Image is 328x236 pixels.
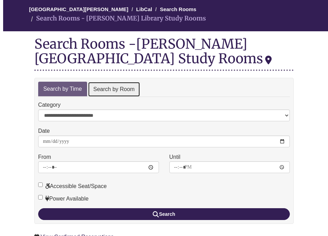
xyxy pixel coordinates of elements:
input: Accessible Seat/Space [38,182,43,187]
a: Search by Time [38,82,87,97]
label: From [38,153,51,162]
label: Until [169,153,180,162]
label: Power Available [38,194,89,203]
label: Date [38,127,50,136]
label: Accessible Seat/Space [38,182,107,191]
div: Search Rooms - [34,36,294,71]
label: Category [38,100,61,109]
a: Search Rooms [160,6,196,12]
a: LibCal [136,6,152,12]
div: [PERSON_NAME][GEOGRAPHIC_DATA] Study Rooms [34,35,272,67]
a: [GEOGRAPHIC_DATA][PERSON_NAME] [29,6,128,12]
input: Power Available [38,195,43,200]
a: Search by Room [88,82,140,97]
li: Search Rooms - [PERSON_NAME] Library Study Rooms [29,14,206,24]
button: Search [38,208,290,220]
